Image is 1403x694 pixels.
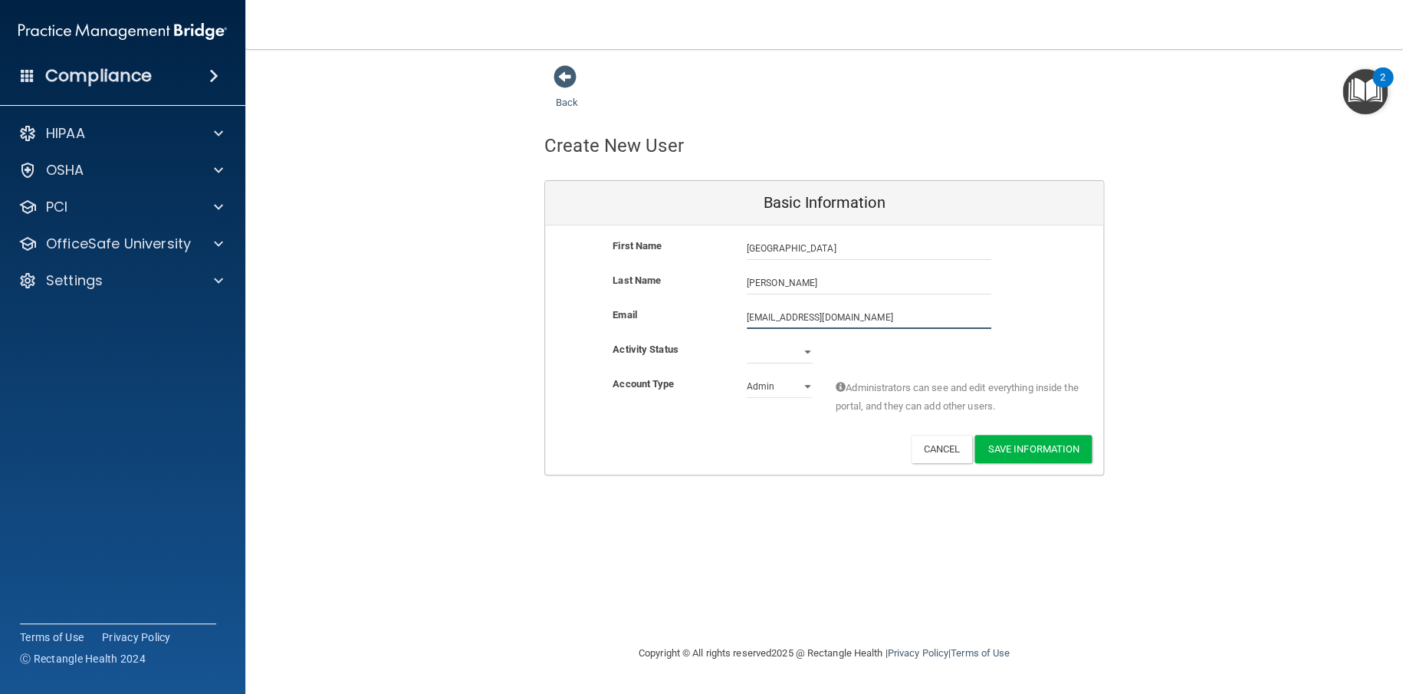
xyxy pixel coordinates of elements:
div: Copyright © All rights reserved 2025 @ Rectangle Health | | [544,629,1104,678]
a: Settings [18,271,223,290]
a: OfficeSafe University [18,235,223,253]
span: Ⓒ Rectangle Health 2024 [20,651,146,666]
button: Cancel [911,435,973,463]
p: Settings [46,271,103,290]
b: Email [613,309,637,321]
h4: Create New User [544,136,684,156]
button: Open Resource Center, 2 new notifications [1342,69,1388,114]
b: First Name [613,240,662,252]
iframe: Drift Widget Chat Controller [1326,588,1385,646]
a: PCI [18,198,223,216]
p: PCI [46,198,67,216]
a: Terms of Use [20,630,84,645]
p: HIPAA [46,124,85,143]
p: OfficeSafe University [46,235,191,253]
b: Activity Status [613,344,678,355]
a: Privacy Policy [887,647,948,659]
div: 2 [1380,77,1385,97]
img: PMB logo [18,16,227,47]
h4: Compliance [45,65,152,87]
a: OSHA [18,161,223,179]
a: Back [556,78,578,108]
a: HIPAA [18,124,223,143]
b: Last Name [613,275,661,286]
p: OSHA [46,161,84,179]
button: Save Information [974,435,1092,463]
div: Basic Information [545,181,1103,225]
b: Account Type [613,378,674,390]
span: Administrators can see and edit everything inside the portal, and they can add other users. [836,379,1080,416]
a: Privacy Policy [102,630,171,645]
a: Terms of Use [951,647,1010,659]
